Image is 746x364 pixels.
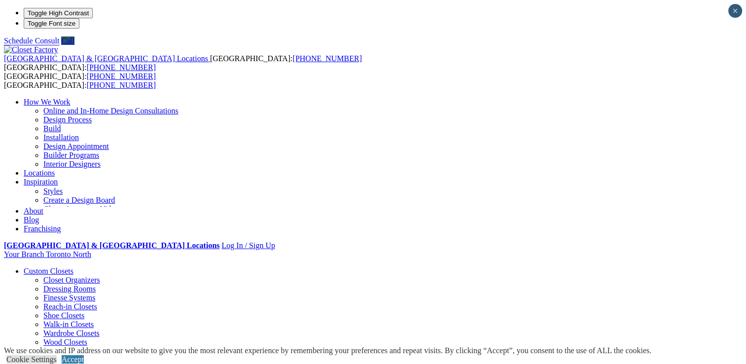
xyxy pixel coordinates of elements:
a: Styles [43,187,63,195]
a: Design Process [43,115,92,124]
a: [GEOGRAPHIC_DATA] & [GEOGRAPHIC_DATA] Locations [4,241,219,250]
span: [GEOGRAPHIC_DATA]: [GEOGRAPHIC_DATA]: [4,54,362,72]
a: Franchising [24,224,61,233]
div: We use cookies and IP address on our website to give you the most relevant experience by remember... [4,346,651,355]
span: [GEOGRAPHIC_DATA]: [GEOGRAPHIC_DATA]: [4,72,156,89]
a: Builder Programs [43,151,99,159]
a: Closet Organizers [43,276,100,284]
span: Toggle Font size [28,20,75,27]
span: Toggle High Contrast [28,9,89,17]
button: Toggle Font size [24,18,79,29]
a: Design Appointment [43,142,109,150]
span: Toronto North [46,250,91,258]
a: How We Work [24,98,71,106]
a: Create a Design Board [43,196,115,204]
a: Schedule Consult [4,36,59,45]
a: [PHONE_NUMBER] [87,63,156,72]
a: Log In / Sign Up [221,241,275,250]
a: Cookie Settings [6,355,57,364]
a: Finesse Systems [43,293,95,302]
a: [PHONE_NUMBER] [87,72,156,80]
span: [GEOGRAPHIC_DATA] & [GEOGRAPHIC_DATA] Locations [4,54,208,63]
a: Wood Closets [43,338,87,346]
a: Accept [62,355,84,364]
a: Installation [43,133,79,142]
a: Your Branch Toronto North [4,250,91,258]
a: About [24,207,43,215]
a: Interior Designers [43,160,101,168]
a: Dressing Rooms [43,285,96,293]
a: Call [61,36,74,45]
a: Custom Closets [24,267,73,275]
a: Wardrobe Closets [43,329,100,337]
button: Close [728,4,742,18]
button: Toggle High Contrast [24,8,93,18]
a: Closet Accessory Videos [43,205,122,213]
img: Closet Factory [4,45,58,54]
a: Online and In-Home Design Consultations [43,107,178,115]
a: Locations [24,169,55,177]
a: Shoe Closets [43,311,84,320]
a: [PHONE_NUMBER] [292,54,361,63]
a: Reach-in Closets [43,302,97,311]
a: [PHONE_NUMBER] [87,81,156,89]
a: Blog [24,216,39,224]
a: Build [43,124,61,133]
a: [GEOGRAPHIC_DATA] & [GEOGRAPHIC_DATA] Locations [4,54,210,63]
a: Walk-in Closets [43,320,94,328]
a: Inspiration [24,178,58,186]
span: Your Branch [4,250,44,258]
